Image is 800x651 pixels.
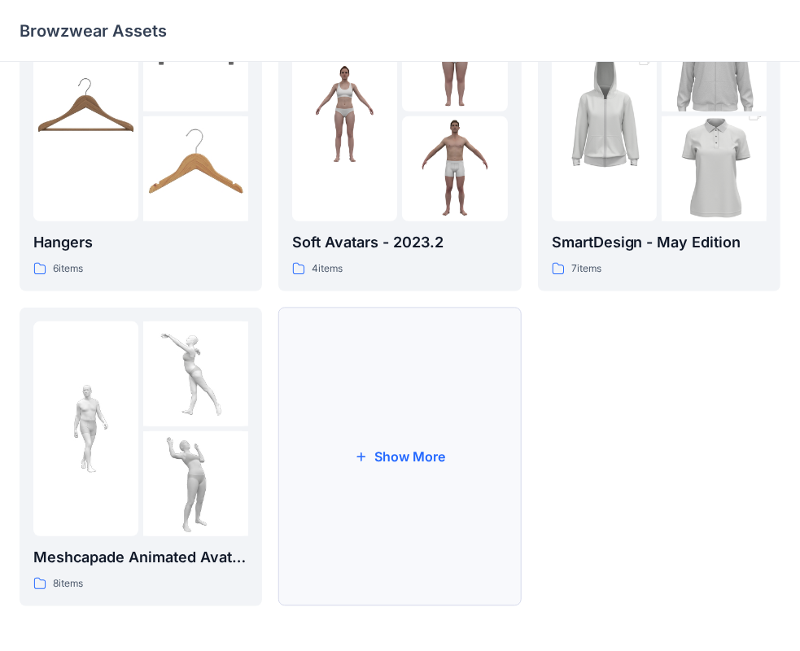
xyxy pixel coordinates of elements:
[33,61,138,166] img: folder 1
[53,575,83,592] p: 8 items
[571,260,601,277] p: 7 items
[552,35,657,193] img: folder 1
[33,231,248,254] p: Hangers
[143,116,248,221] img: folder 3
[143,431,248,536] img: folder 3
[278,308,521,606] button: Show More
[402,116,507,221] img: folder 3
[292,231,507,254] p: Soft Avatars - 2023.2
[33,546,248,569] p: Meshcapade Animated Avatars
[312,260,343,277] p: 4 items
[662,90,767,248] img: folder 3
[20,308,262,606] a: folder 1folder 2folder 3Meshcapade Animated Avatars8items
[53,260,83,277] p: 6 items
[143,321,248,426] img: folder 2
[552,231,767,254] p: SmartDesign - May Edition
[20,20,167,42] p: Browzwear Assets
[33,376,138,481] img: folder 1
[292,61,397,166] img: folder 1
